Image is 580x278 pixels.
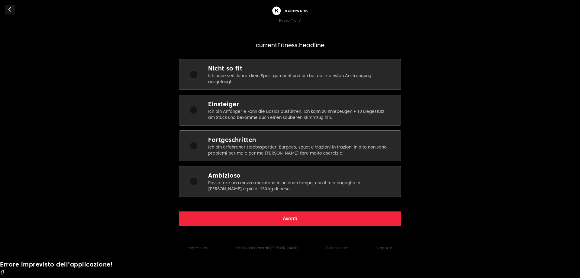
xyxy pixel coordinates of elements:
button: Avanti [179,211,401,226]
font: Passo 1 di 7 [279,18,301,23]
button: Supporto [375,246,392,250]
font: Ich bin Anfänger e kann die Basics ausführen. Ich kann 20 Kniebeugen + 10 Liegestütz am Stück und... [208,109,384,120]
font: Einsteiger [208,100,239,108]
font: Nicht so fit [208,65,242,72]
font: Avanti [283,216,297,221]
font: Ich habe seit Jahren kein Sport gemacht und bin bei der kleinsten Anstrengung ausgelaugt. [208,73,371,84]
font: Ich bin erfahrener Hobbysportler. Burpees, squat e trazioni in trazioni in alto non sono problemi... [208,145,387,155]
a: Datenschutz [326,246,348,250]
font: Posso fare una mezza maratona in un buon tempo, con il mio bagaglio in [PERSON_NAME] e più di 150... [208,180,360,191]
font: Fortgeschritten [208,136,256,143]
a: Condizioni Generali [PERSON_NAME] [234,246,299,250]
a: Impressum [188,246,207,250]
font: Ambizioso [208,172,241,179]
img: Kernwerk® [271,5,309,17]
font: currentFitness.headline [256,41,324,49]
